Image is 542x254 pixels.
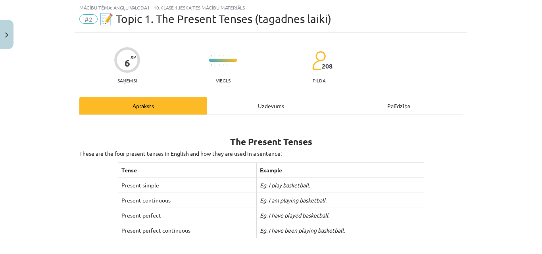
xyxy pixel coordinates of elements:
[234,64,235,66] img: icon-short-line-57e1e144782c952c97e751825c79c345078a6d821885a25fce030b3d8c18986b.svg
[118,193,256,208] td: Present continuous
[231,55,231,57] img: icon-short-line-57e1e144782c952c97e751825c79c345078a6d821885a25fce030b3d8c18986b.svg
[207,97,335,115] div: Uzdevums
[234,55,235,57] img: icon-short-line-57e1e144782c952c97e751825c79c345078a6d821885a25fce030b3d8c18986b.svg
[216,78,231,83] p: Viegls
[260,227,345,234] i: Eg. I have been playing basketball.
[312,51,326,71] img: students-c634bb4e5e11cddfef0936a35e636f08e4e9abd3cc4e673bd6f9a4125e45ecb1.svg
[118,178,256,193] td: Present simple
[118,223,256,238] td: Present perfect continuous
[118,208,256,223] td: Present perfect
[260,197,327,204] i: Eg. I am playing basketball.
[260,181,310,189] i: Eg. I play basketball.
[79,149,463,158] p: These are the four present tenses in English and how they are used in a sentence:
[230,136,312,147] b: The Present Tenses
[79,5,463,10] div: Mācību tēma: Angļu valoda i - 10.klase 1.ieskaites mācību materiāls
[100,12,331,25] span: 📝 Topic 1. The Present Tenses (tagadnes laiki)
[131,55,136,59] span: XP
[335,97,463,115] div: Palīdzība
[260,212,329,219] i: Eg. I have played basketball.
[5,32,8,38] img: icon-close-lesson-0947bae3869378f0d4975bcd49f059093ad1ed9edebbc8119c70593378902aed.svg
[125,57,130,69] div: 6
[118,163,256,178] th: Tense
[322,63,333,70] span: 208
[114,78,140,83] p: Saņemsi
[79,97,207,115] div: Apraksts
[256,163,424,178] th: Example
[79,14,98,24] span: #2
[313,78,325,83] p: pilda
[231,64,231,66] img: icon-short-line-57e1e144782c952c97e751825c79c345078a6d821885a25fce030b3d8c18986b.svg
